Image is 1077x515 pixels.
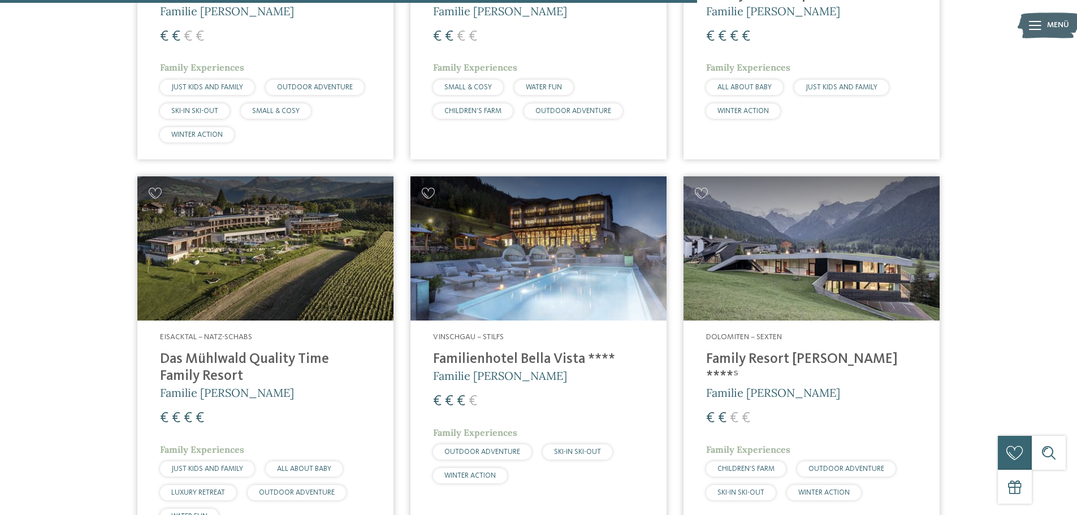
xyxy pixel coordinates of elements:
span: OUTDOOR ADVENTURE [259,489,335,496]
span: WINTER ACTION [444,472,496,479]
span: SKI-IN SKI-OUT [171,107,218,115]
span: Familie [PERSON_NAME] [433,369,567,383]
span: € [706,29,715,44]
span: € [433,394,442,409]
span: € [469,29,477,44]
span: WINTER ACTION [717,107,769,115]
h4: Familienhotel Bella Vista **** [433,351,644,368]
span: € [742,411,750,426]
h4: Das Mühlwald Quality Time Family Resort [160,351,371,385]
span: € [172,411,180,426]
span: € [160,411,168,426]
span: € [184,29,192,44]
h4: Family Resort [PERSON_NAME] ****ˢ [706,351,917,385]
span: SKI-IN SKI-OUT [554,448,601,456]
span: OUTDOOR ADVENTURE [277,84,353,91]
span: € [718,411,726,426]
span: € [718,29,726,44]
span: € [469,394,477,409]
span: € [457,29,465,44]
span: JUST KIDS AND FAMILY [171,465,243,473]
span: Familie [PERSON_NAME] [160,4,294,18]
span: SKI-IN SKI-OUT [717,489,764,496]
span: € [706,411,715,426]
span: € [445,394,453,409]
span: Family Experiences [160,62,244,73]
span: SMALL & COSY [252,107,300,115]
span: Vinschgau – Stilfs [433,333,504,341]
span: Family Experiences [433,427,517,438]
span: JUST KIDS AND FAMILY [806,84,877,91]
span: € [730,411,738,426]
span: OUTDOOR ADVENTURE [535,107,611,115]
span: € [172,29,180,44]
span: € [730,29,738,44]
span: € [184,411,192,426]
span: € [196,411,204,426]
span: OUTDOOR ADVENTURE [808,465,884,473]
span: SMALL & COSY [444,84,492,91]
img: Family Resort Rainer ****ˢ [684,176,940,321]
span: Family Experiences [706,444,790,455]
span: WINTER ACTION [798,489,850,496]
span: Family Experiences [433,62,517,73]
span: JUST KIDS AND FAMILY [171,84,243,91]
span: Family Experiences [706,62,790,73]
span: € [445,29,453,44]
span: LUXURY RETREAT [171,489,225,496]
span: € [160,29,168,44]
span: Eisacktal – Natz-Schabs [160,333,252,341]
span: ALL ABOUT BABY [277,465,331,473]
span: ALL ABOUT BABY [717,84,772,91]
span: WINTER ACTION [171,131,223,139]
span: Family Experiences [160,444,244,455]
span: Familie [PERSON_NAME] [706,4,840,18]
span: Dolomiten – Sexten [706,333,782,341]
span: Familie [PERSON_NAME] [433,4,567,18]
span: CHILDREN’S FARM [717,465,775,473]
span: € [742,29,750,44]
img: Familienhotels gesucht? Hier findet ihr die besten! [410,176,667,321]
span: OUTDOOR ADVENTURE [444,448,520,456]
span: € [433,29,442,44]
span: Familie [PERSON_NAME] [160,386,294,400]
span: CHILDREN’S FARM [444,107,501,115]
span: Familie [PERSON_NAME] [706,386,840,400]
span: WATER FUN [526,84,562,91]
span: € [196,29,204,44]
img: Familienhotels gesucht? Hier findet ihr die besten! [137,176,393,321]
span: € [457,394,465,409]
